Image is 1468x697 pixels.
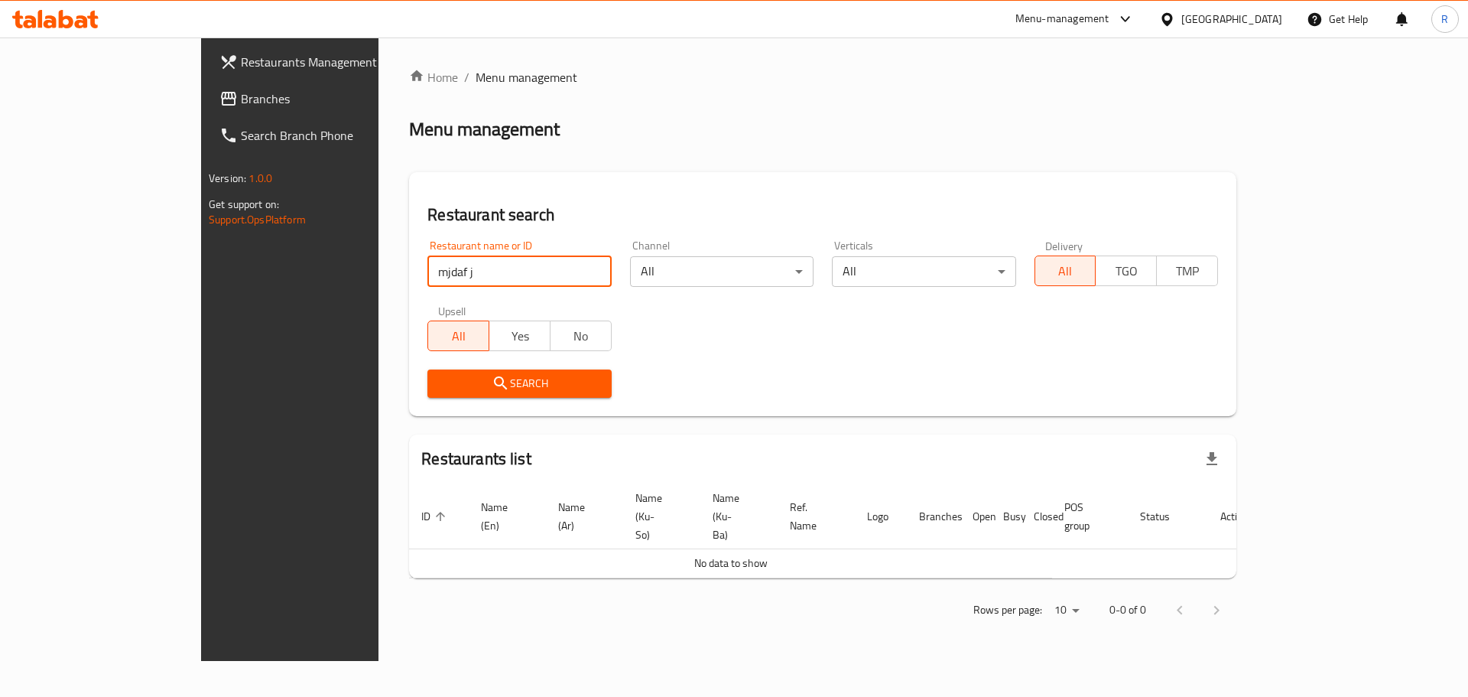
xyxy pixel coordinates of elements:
a: Search Branch Phone [207,117,447,154]
label: Upsell [438,305,466,316]
span: Restaurants Management [241,53,434,71]
a: Restaurants Management [207,44,447,80]
span: Search [440,374,599,393]
span: Menu management [476,68,577,86]
span: Get support on: [209,194,279,214]
button: Search [427,370,611,398]
h2: Restaurants list [421,448,531,471]
span: ID [421,507,450,526]
th: Closed [1021,484,1052,549]
th: Busy [991,484,1021,549]
h2: Restaurant search [427,204,1218,226]
th: Action [1208,484,1261,549]
div: Menu-management [1015,10,1109,28]
span: Status [1140,507,1190,526]
button: TGO [1095,256,1157,286]
span: All [1041,260,1090,282]
label: Delivery [1045,240,1083,251]
p: Rows per page: [973,601,1042,620]
span: Version: [209,168,246,188]
span: Name (En) [481,498,528,535]
a: Support.OpsPlatform [209,210,306,230]
span: No data to show [694,553,768,573]
button: Yes [489,321,550,351]
input: Search for restaurant name or ID.. [427,256,611,287]
div: All [630,256,814,287]
span: No [557,325,606,347]
div: Export file [1194,441,1230,477]
div: [GEOGRAPHIC_DATA] [1181,11,1282,28]
table: enhanced table [409,484,1261,578]
span: Ref. Name [790,498,836,535]
button: All [1034,256,1096,286]
span: TGO [1102,260,1151,282]
button: All [427,321,489,351]
span: All [434,325,483,347]
th: Open [960,484,991,549]
span: Name (Ku-Ba) [713,489,759,544]
span: Yes [495,325,544,347]
span: Branches [241,90,434,108]
span: Name (Ku-So) [635,489,682,544]
th: Branches [907,484,960,549]
span: Name (Ar) [558,498,605,535]
span: 1.0.0 [248,168,272,188]
li: / [464,68,469,86]
span: R [1441,11,1448,28]
p: 0-0 of 0 [1109,601,1146,620]
div: Rows per page: [1048,599,1085,622]
th: Logo [855,484,907,549]
span: TMP [1163,260,1212,282]
div: All [832,256,1015,287]
button: TMP [1156,256,1218,286]
button: No [550,321,612,351]
span: Search Branch Phone [241,126,434,145]
nav: breadcrumb [409,68,1236,86]
a: Branches [207,80,447,117]
span: POS group [1064,498,1109,535]
h2: Menu management [409,117,560,142]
